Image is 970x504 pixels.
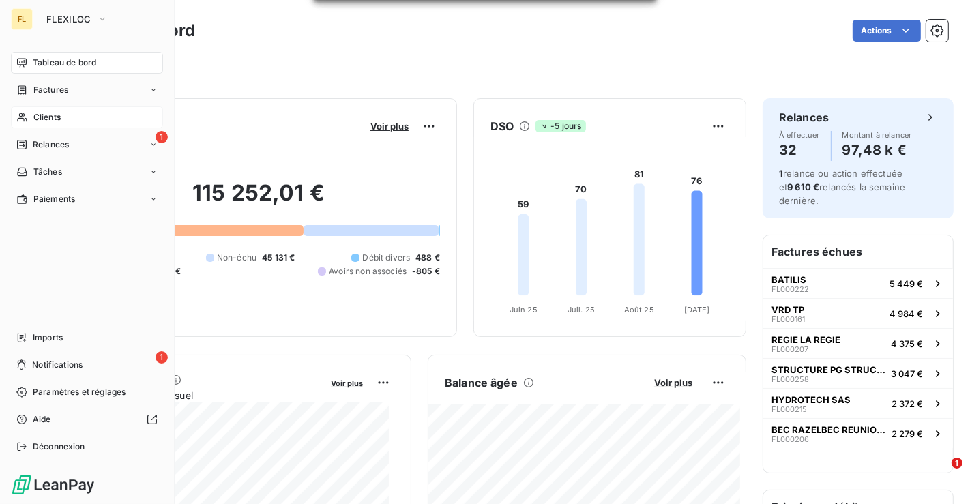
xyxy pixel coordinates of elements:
[46,14,91,25] span: FLEXILOC
[771,405,807,413] span: FL000215
[771,424,886,435] span: BEC RAZELBEC REUNION EASYNOV
[650,376,696,389] button: Voir plus
[891,368,923,379] span: 3 047 €
[779,139,820,161] h4: 32
[771,345,808,353] span: FL000207
[262,252,295,264] span: 45 131 €
[11,474,95,496] img: Logo LeanPay
[891,338,923,349] span: 4 375 €
[11,8,33,30] div: FL
[32,359,83,371] span: Notifications
[771,375,809,383] span: FL000258
[33,331,63,344] span: Imports
[763,235,953,268] h6: Factures échues
[892,428,923,439] span: 2 279 €
[33,441,85,453] span: Déconnexion
[771,274,806,285] span: BATILIS
[771,435,809,443] span: FL000206
[568,305,595,314] tspan: Juil. 25
[33,386,126,398] span: Paramètres et réglages
[327,376,367,389] button: Voir plus
[771,334,840,345] span: REGIE LA REGIE
[366,120,413,132] button: Voir plus
[33,166,62,178] span: Tâches
[624,305,654,314] tspan: Août 25
[952,458,962,469] span: 1
[684,305,710,314] tspan: [DATE]
[535,120,585,132] span: -5 jours
[892,398,923,409] span: 2 372 €
[654,377,692,388] span: Voir plus
[33,84,68,96] span: Factures
[415,252,440,264] span: 488 €
[329,265,407,278] span: Avoirs non associés
[771,304,804,315] span: VRD TP
[771,394,851,405] span: HYDROTECH SAS
[779,168,783,179] span: 1
[11,409,163,430] a: Aide
[77,179,440,220] h2: 115 252,01 €
[33,111,61,123] span: Clients
[763,328,953,358] button: REGIE LA REGIEFL0002074 375 €
[490,118,514,134] h6: DSO
[763,388,953,418] button: HYDROTECH SASFL0002152 372 €
[33,193,75,205] span: Paiements
[33,413,51,426] span: Aide
[763,358,953,388] button: STRUCTURE PG STRUCTUREFL0002583 047 €
[763,268,953,298] button: BATILISFL0002225 449 €
[156,131,168,143] span: 1
[362,252,410,264] span: Débit divers
[331,379,363,388] span: Voir plus
[924,458,956,490] iframe: Intercom live chat
[77,388,321,402] span: Chiffre d'affaires mensuel
[445,374,518,391] h6: Balance âgée
[33,138,69,151] span: Relances
[156,351,168,364] span: 1
[779,109,829,125] h6: Relances
[763,298,953,328] button: VRD TPFL0001614 984 €
[771,285,809,293] span: FL000222
[412,265,440,278] span: -805 €
[763,418,953,448] button: BEC RAZELBEC REUNION EASYNOVFL0002062 279 €
[787,181,819,192] span: 9 610 €
[890,278,923,289] span: 5 449 €
[33,57,96,69] span: Tableau de bord
[890,308,923,319] span: 4 984 €
[771,364,885,375] span: STRUCTURE PG STRUCTURE
[853,20,921,42] button: Actions
[370,121,409,132] span: Voir plus
[779,131,820,139] span: À effectuer
[842,139,912,161] h4: 97,48 k €
[510,305,538,314] tspan: Juin 25
[217,252,256,264] span: Non-échu
[779,168,905,206] span: relance ou action effectuée et relancés la semaine dernière.
[842,131,912,139] span: Montant à relancer
[771,315,805,323] span: FL000161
